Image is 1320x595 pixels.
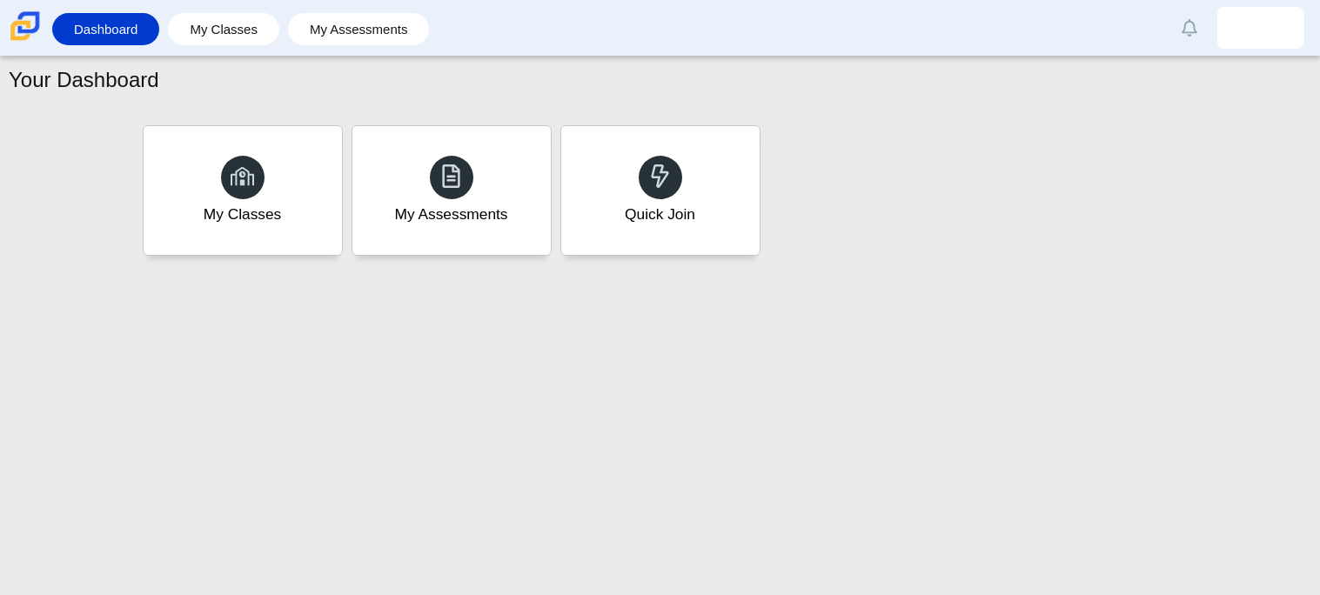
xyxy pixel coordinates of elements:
a: My Classes [177,13,271,45]
h1: Your Dashboard [9,65,159,95]
a: My Classes [143,125,343,256]
a: giovanni.hernandez.Rm4b3f [1217,7,1304,49]
a: Carmen School of Science & Technology [7,32,44,47]
a: Dashboard [61,13,151,45]
a: Alerts [1170,9,1209,47]
a: My Assessments [297,13,421,45]
div: My Classes [204,204,282,225]
div: My Assessments [395,204,508,225]
a: My Assessments [352,125,552,256]
img: Carmen School of Science & Technology [7,8,44,44]
div: Quick Join [625,204,695,225]
a: Quick Join [560,125,761,256]
img: giovanni.hernandez.Rm4b3f [1247,14,1275,42]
